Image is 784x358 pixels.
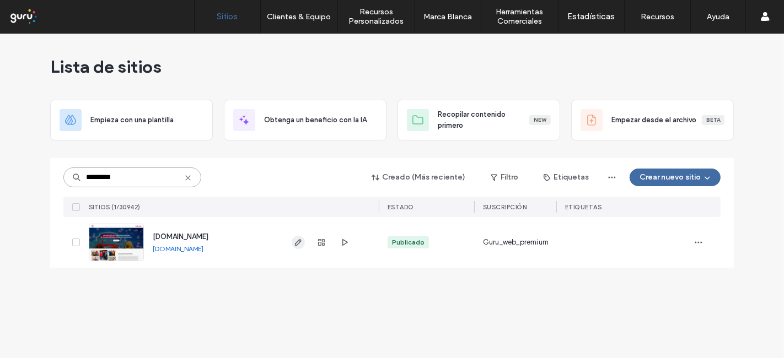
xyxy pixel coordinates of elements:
span: Suscripción [483,203,527,211]
span: Recopilar contenido primero [438,109,529,131]
span: Guru_web_premium [483,237,549,248]
label: Marca Blanca [424,12,472,21]
button: Crear nuevo sitio [630,169,721,186]
button: Creado (Más reciente) [362,169,475,186]
span: Ayuda [24,8,54,18]
span: Empieza con una plantilla [90,115,174,126]
div: Beta [702,115,724,125]
span: SITIOS (1/30942) [89,203,141,211]
label: Clientes & Equipo [267,12,331,21]
div: Recopilar contenido primeroNew [398,100,560,140]
span: Empezar desde el archivo [611,115,696,126]
label: Recursos Personalizados [338,7,415,26]
label: Ayuda [707,12,729,21]
label: Estadísticas [568,12,615,21]
div: New [529,115,551,125]
div: Empezar desde el archivoBeta [571,100,734,140]
button: Etiquetas [534,169,599,186]
a: [DOMAIN_NAME] [153,245,203,253]
label: Sitios [217,12,238,21]
label: Herramientas Comerciales [481,7,558,26]
div: Publicado [392,237,425,247]
span: Obtenga un beneficio con la IA [264,115,367,126]
div: Empieza con una plantilla [50,100,213,140]
div: Obtenga un beneficio con la IA [224,100,386,140]
span: Lista de sitios [50,56,162,78]
span: ESTADO [388,203,414,211]
a: [DOMAIN_NAME] [153,232,208,241]
span: ETIQUETAS [565,203,602,211]
button: Filtro [480,169,529,186]
label: Recursos [641,12,674,21]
